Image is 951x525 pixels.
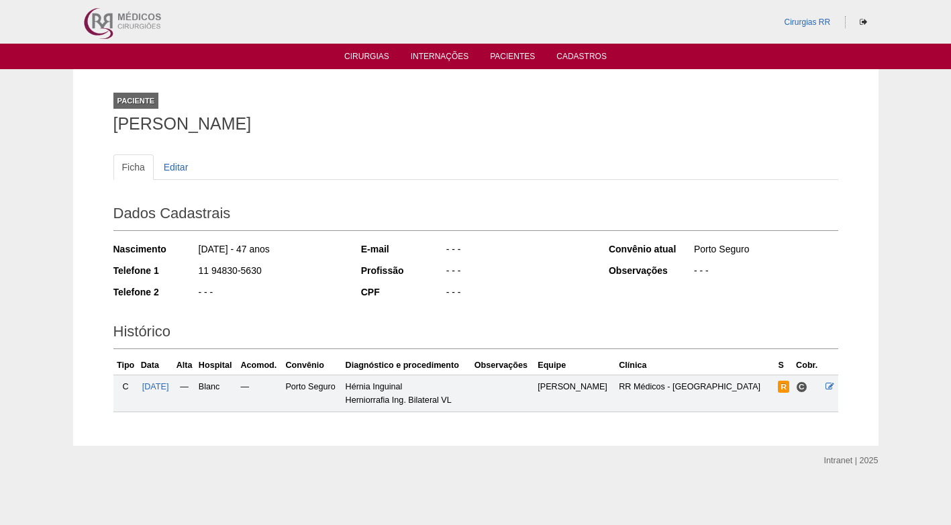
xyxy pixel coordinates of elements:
div: - - - [693,264,838,281]
div: - - - [445,264,591,281]
a: Cirurgias RR [784,17,830,27]
div: Convênio atual [609,242,693,256]
div: - - - [445,285,591,302]
h2: Histórico [113,318,838,349]
a: [DATE] [142,382,169,391]
span: Reservada [778,381,789,393]
th: S [775,356,793,375]
th: Hospital [196,356,238,375]
div: 11 94830-5630 [197,264,343,281]
i: Sair [860,18,867,26]
td: [PERSON_NAME] [535,375,616,412]
a: Ficha [113,154,154,180]
td: Blanc [196,375,238,412]
div: [DATE] - 47 anos [197,242,343,259]
h2: Dados Cadastrais [113,200,838,231]
th: Cobr. [793,356,823,375]
td: — [238,375,283,412]
a: Editar [155,154,197,180]
a: Cirurgias [344,52,389,65]
div: Porto Seguro [693,242,838,259]
div: Telefone 1 [113,264,197,277]
th: Equipe [535,356,616,375]
a: Internações [411,52,469,65]
td: Hérnia Inguinal Herniorrafia Ing. Bilateral VL [343,375,472,412]
td: Porto Seguro [283,375,342,412]
td: — [172,375,195,412]
td: RR Médicos - [GEOGRAPHIC_DATA] [616,375,775,412]
div: Paciente [113,93,159,109]
th: Tipo [113,356,138,375]
div: CPF [361,285,445,299]
div: Profissão [361,264,445,277]
a: Cadastros [556,52,607,65]
th: Diagnóstico e procedimento [343,356,472,375]
div: Intranet | 2025 [824,454,879,467]
div: E-mail [361,242,445,256]
div: C [116,380,136,393]
th: Acomod. [238,356,283,375]
div: - - - [445,242,591,259]
th: Convênio [283,356,342,375]
th: Alta [172,356,195,375]
a: Pacientes [490,52,535,65]
div: - - - [197,285,343,302]
div: Nascimento [113,242,197,256]
div: Telefone 2 [113,285,197,299]
h1: [PERSON_NAME] [113,115,838,132]
span: Consultório [796,381,807,393]
th: Observações [472,356,535,375]
div: Observações [609,264,693,277]
th: Clínica [616,356,775,375]
th: Data [138,356,173,375]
